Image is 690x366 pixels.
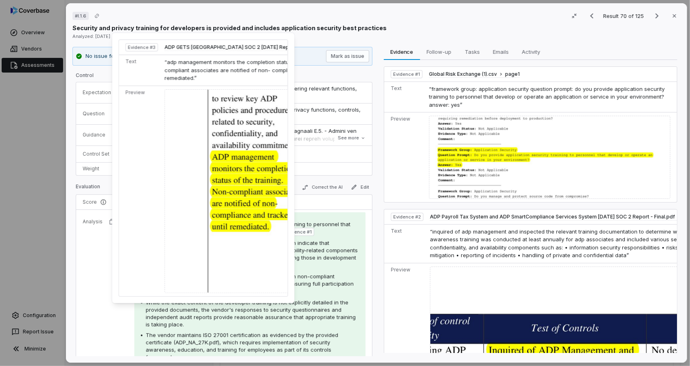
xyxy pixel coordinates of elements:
[83,199,121,205] p: Score
[165,59,347,81] span: “adp management monitors the completion status of the training. non-compliant associates are noti...
[335,131,368,146] button: See more
[648,11,665,21] button: Next result
[146,299,356,328] span: While the exact content of the developer training is not explicitly detailed in the provided docu...
[583,11,600,21] button: Previous result
[384,112,425,202] td: Preview
[393,71,420,77] span: Evidence # 1
[461,46,483,57] span: Tasks
[83,218,103,225] p: Analysis
[76,183,100,193] p: Evaluation
[429,86,665,108] span: “framework group: application security question prompt: do you provide application security train...
[285,229,312,235] span: Evidence # 1
[165,89,349,293] img: 569043a1a32440e896824c63a1817ab1_original.jpg_w1200.jpg
[384,82,425,112] td: Text
[119,55,161,86] td: Text
[83,89,111,96] p: Expectation
[83,132,111,138] p: Guidance
[165,44,322,51] span: ADP GETS [GEOGRAPHIC_DATA] SOC 2 [DATE] Report - Final.pdf
[429,71,497,77] span: Global Risk Exchange (1).csv
[90,9,104,23] button: Copy link
[119,86,161,296] td: Preview
[423,46,455,57] span: Follow-up
[124,85,359,100] span: Formal security and privacy training is provided to developers, covering relevant functions, cont...
[124,106,362,121] span: Is there formal training for developers that includes security and privacy functions, controls, a...
[429,71,520,78] button: Global Risk Exchange (1).csvpage1
[75,13,86,19] span: # I.1.6
[72,33,110,39] span: Analyzed: [DATE]
[489,46,512,57] span: Emails
[603,11,645,20] p: Result 70 of 125
[146,273,354,294] span: The training completion is monitored by management, with non-compliant associates being notified ...
[83,151,111,157] p: Control Set
[146,332,338,360] span: The vendor maintains ISO 27001 certification as evidenced by the provided certificate (ADP_NA_27K...
[326,50,369,62] button: Mark as issue
[393,214,421,220] span: Evidence # 2
[505,71,520,77] span: page 1
[83,110,111,117] p: Question
[85,52,124,60] p: No issue found
[124,127,366,247] p: Loremi dolo sit amet co adipis elit seddoeiu te inci utlabor ‘et’ do Magnaali E.5. - Admini ven q...
[128,44,156,51] span: Evidence # 3
[387,46,416,57] span: Evidence
[518,46,543,57] span: Activity
[83,165,111,172] p: Weight
[430,214,675,220] span: ADP Payroll Tax System and ADP SmartCompliance Services System [DATE] SOC 2 Report - Final.pdf
[72,24,387,32] p: Security and privacy training for developers is provided and includes application security best p...
[298,183,346,192] button: Correct the AI
[76,72,372,82] p: Control
[347,182,372,192] button: Edit
[146,221,350,235] span: The vendor confirms they provide application security training to personnel that develop or opera...
[384,224,426,263] td: Text
[165,44,349,51] button: ADP GETS [GEOGRAPHIC_DATA] SOC 2 [DATE] Report - Final.pdfpage66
